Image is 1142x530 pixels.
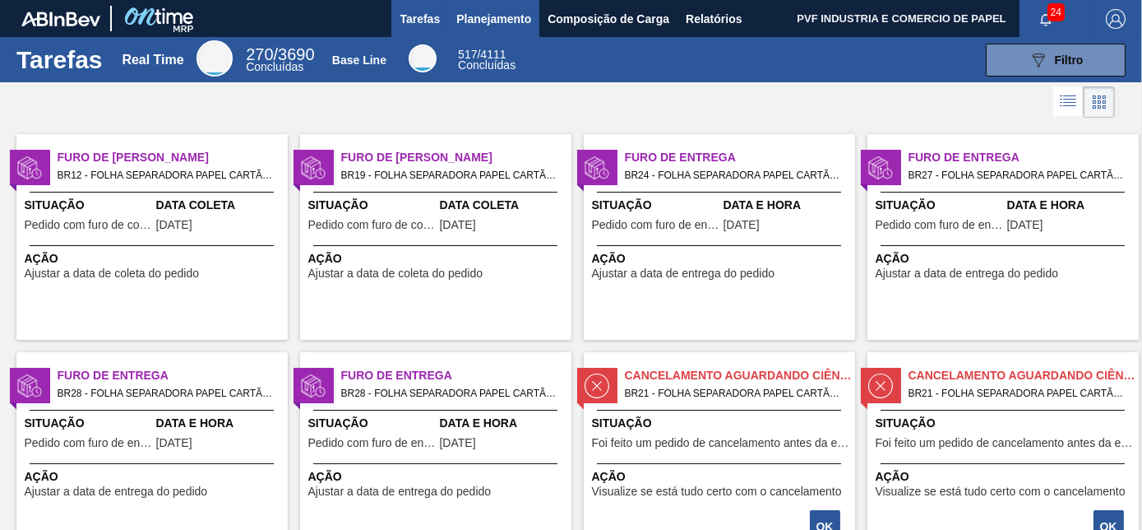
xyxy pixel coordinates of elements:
[400,9,440,29] span: Tarefas
[156,415,284,432] span: Data e Hora
[1007,219,1043,231] span: 14/09/2025,
[876,468,1135,486] span: Ação
[341,367,571,384] span: Furo de Entrega
[592,267,775,280] span: Ajustar a data de entrega do pedido
[1055,53,1084,67] span: Filtro
[25,468,284,486] span: Ação
[876,219,1003,231] span: Pedido com furo de entrega
[308,468,567,486] span: Ação
[308,486,492,498] span: Ajustar a data de entrega do pedido
[246,45,273,63] span: 270
[686,9,742,29] span: Relatórios
[876,486,1126,498] span: Visualize se está tudo certo com o cancelamento
[592,486,842,498] span: Visualize se está tudo certo com o cancelamento
[301,156,326,180] img: status
[156,219,192,231] span: 14/09/2025
[58,367,288,384] span: Furo de Entrega
[592,468,851,486] span: Ação
[58,384,275,402] span: BR28 - FOLHA SEPARADORA PAPEL CARTÃO Pedido - 1990882
[592,219,719,231] span: Pedido com furo de entrega
[592,415,851,432] span: Situação
[592,197,719,214] span: Situação
[458,49,516,71] div: Base Line
[876,250,1135,267] span: Ação
[456,9,531,29] span: Planejamento
[25,219,152,231] span: Pedido com furo de coleta
[25,415,152,432] span: Situação
[909,149,1139,166] span: Furo de Entrega
[458,48,477,61] span: 517
[196,40,233,77] div: Real Time
[585,374,609,398] img: status
[341,166,558,184] span: BR19 - FOLHA SEPARADORA PAPEL CARTÃO Pedido - 2011127
[592,437,851,449] span: Foi feito um pedido de cancelamento antes da etapa de aguardando faturamento
[17,374,42,398] img: status
[440,197,567,214] span: Data Coleta
[308,415,436,432] span: Situação
[58,166,275,184] span: BR12 - FOLHA SEPARADORA PAPEL CARTÃO Pedido - 2011122
[156,437,192,449] span: 29/08/2025,
[458,48,506,61] span: / 4111
[440,219,476,231] span: 13/09/2025
[308,437,436,449] span: Pedido com furo de entrega
[21,12,100,26] img: TNhmsLtSVTkK8tSr43FrP2fwEKptu5GPRR3wAAAABJRU5ErkJggg==
[58,149,288,166] span: Furo de Coleta
[1047,3,1065,21] span: 24
[122,53,183,67] div: Real Time
[909,367,1139,384] span: Cancelamento aguardando ciência
[308,197,436,214] span: Situação
[548,9,669,29] span: Composição de Carga
[17,156,42,180] img: status
[724,219,760,231] span: 14/09/2025,
[440,437,476,449] span: 28/08/2025,
[25,250,284,267] span: Ação
[1084,86,1115,118] div: Visão em Cards
[1019,7,1072,30] button: Notificações
[308,219,436,231] span: Pedido com furo de coleta
[16,50,103,69] h1: Tarefas
[25,437,152,449] span: Pedido com furo de entrega
[458,58,516,72] span: Concluídas
[876,437,1135,449] span: Foi feito um pedido de cancelamento antes da etapa de aguardando faturamento
[156,197,284,214] span: Data Coleta
[246,45,314,63] span: / 3690
[301,374,326,398] img: status
[246,48,314,72] div: Real Time
[909,166,1126,184] span: BR27 - FOLHA SEPARADORA PAPEL CARTÃO Pedido - 2004528
[25,197,152,214] span: Situação
[592,250,851,267] span: Ação
[724,197,851,214] span: Data e Hora
[1007,197,1135,214] span: Data e Hora
[246,60,303,73] span: Concluídas
[876,267,1059,280] span: Ajustar a data de entrega do pedido
[332,53,386,67] div: Base Line
[1053,86,1084,118] div: Visão em Lista
[625,166,842,184] span: BR24 - FOLHA SEPARADORA PAPEL CARTÃO Pedido - 2008910
[986,44,1126,77] button: Filtro
[909,384,1126,402] span: BR21 - FOLHA SEPARADORA PAPEL CARTÃO Pedido - 1873707
[868,374,893,398] img: status
[876,415,1135,432] span: Situação
[308,267,483,280] span: Ajustar a data de coleta do pedido
[625,367,855,384] span: Cancelamento aguardando ciência
[440,415,567,432] span: Data e Hora
[1106,9,1126,29] img: Logout
[585,156,609,180] img: status
[308,250,567,267] span: Ação
[868,156,893,180] img: status
[409,44,437,72] div: Base Line
[25,267,200,280] span: Ajustar a data de coleta do pedido
[625,384,842,402] span: BR21 - FOLHA SEPARADORA PAPEL CARTÃO Pedido - 1873701
[25,486,208,498] span: Ajustar a data de entrega do pedido
[341,149,571,166] span: Furo de Coleta
[625,149,855,166] span: Furo de Entrega
[876,197,1003,214] span: Situação
[341,384,558,402] span: BR28 - FOLHA SEPARADORA PAPEL CARTÃO Pedido - 1975298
